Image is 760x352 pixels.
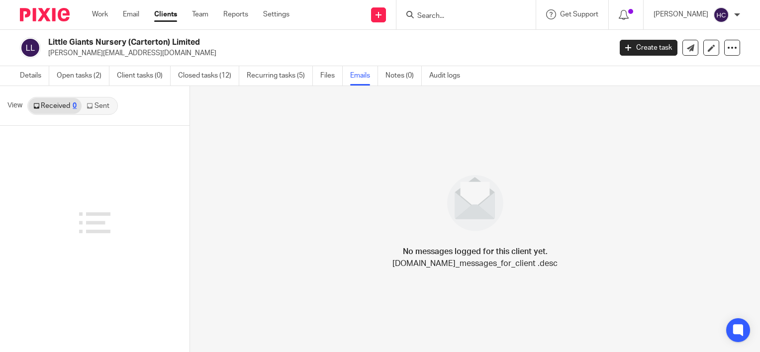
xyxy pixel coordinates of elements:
[57,66,109,86] a: Open tasks (2)
[385,66,422,86] a: Notes (0)
[713,7,729,23] img: svg%3E
[350,66,378,86] a: Emails
[416,12,506,21] input: Search
[20,8,70,21] img: Pixie
[560,11,598,18] span: Get Support
[620,40,677,56] a: Create task
[192,9,208,19] a: Team
[441,169,510,238] img: image
[178,66,239,86] a: Closed tasks (12)
[429,66,468,86] a: Audit logs
[73,102,77,109] div: 0
[223,9,248,19] a: Reports
[20,37,41,58] img: svg%3E
[247,66,313,86] a: Recurring tasks (5)
[320,66,343,86] a: Files
[92,9,108,19] a: Work
[20,66,49,86] a: Details
[392,258,558,269] p: [DOMAIN_NAME]_messages_for_client .desc
[48,48,605,58] p: [PERSON_NAME][EMAIL_ADDRESS][DOMAIN_NAME]
[263,9,289,19] a: Settings
[403,246,548,258] h4: No messages logged for this client yet.
[28,98,82,114] a: Received0
[123,9,139,19] a: Email
[654,9,708,19] p: [PERSON_NAME]
[117,66,171,86] a: Client tasks (0)
[48,37,493,48] h2: Little Giants Nursery (Carterton) Limited
[154,9,177,19] a: Clients
[82,98,116,114] a: Sent
[7,100,22,111] span: View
